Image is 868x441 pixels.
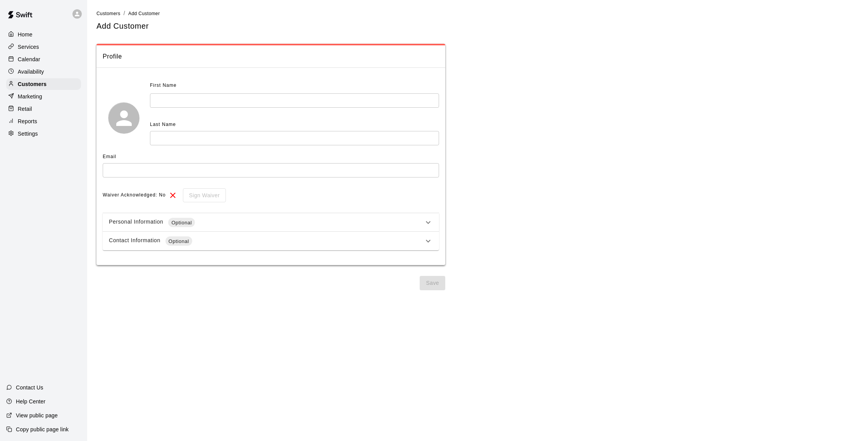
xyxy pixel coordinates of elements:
[6,53,81,65] a: Calendar
[6,91,81,102] a: Marketing
[6,103,81,115] a: Retail
[18,31,33,38] p: Home
[6,115,81,127] a: Reports
[16,412,58,419] p: View public page
[168,219,195,227] span: Optional
[109,236,424,246] div: Contact Information
[18,130,38,138] p: Settings
[150,122,176,127] span: Last Name
[124,9,125,17] li: /
[18,80,46,88] p: Customers
[16,398,45,405] p: Help Center
[18,105,32,113] p: Retail
[103,154,116,159] span: Email
[6,41,81,53] a: Services
[109,218,424,227] div: Personal Information
[103,213,439,232] div: Personal InformationOptional
[16,384,43,391] p: Contact Us
[18,117,37,125] p: Reports
[96,10,121,16] a: Customers
[177,188,226,203] div: To sign waivers in admin, this feature must be enabled in general settings
[96,11,121,16] span: Customers
[150,79,177,92] span: First Name
[165,238,192,245] span: Optional
[6,29,81,40] a: Home
[18,43,39,51] p: Services
[96,21,149,31] h5: Add Customer
[18,93,42,100] p: Marketing
[6,66,81,78] a: Availability
[6,128,81,140] a: Settings
[6,78,81,90] a: Customers
[103,52,439,62] span: Profile
[103,232,439,250] div: Contact InformationOptional
[18,55,40,63] p: Calendar
[103,189,166,202] span: Waiver Acknowledged: No
[96,9,859,18] nav: breadcrumb
[16,425,69,433] p: Copy public page link
[18,68,44,76] p: Availability
[128,11,160,16] span: Add Customer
